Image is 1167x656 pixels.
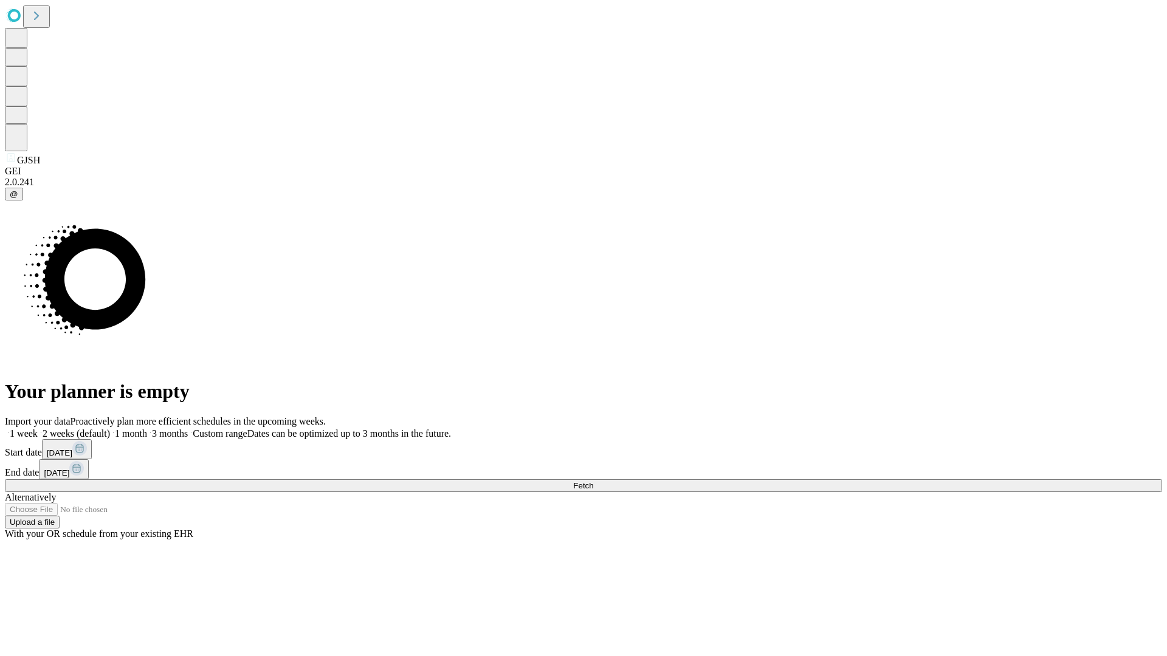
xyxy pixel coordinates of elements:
h1: Your planner is empty [5,380,1162,403]
span: Alternatively [5,492,56,502]
span: Custom range [193,428,247,439]
span: Import your data [5,416,71,426]
div: 2.0.241 [5,177,1162,188]
span: GJSH [17,155,40,165]
span: Proactively plan more efficient schedules in the upcoming weeks. [71,416,326,426]
span: @ [10,190,18,199]
span: 1 month [115,428,147,439]
button: Upload a file [5,516,60,528]
span: With your OR schedule from your existing EHR [5,528,193,539]
span: 3 months [152,428,188,439]
button: Fetch [5,479,1162,492]
div: End date [5,459,1162,479]
span: [DATE] [47,448,72,457]
span: 2 weeks (default) [43,428,110,439]
div: Start date [5,439,1162,459]
button: [DATE] [42,439,92,459]
span: Fetch [573,481,593,490]
div: GEI [5,166,1162,177]
span: 1 week [10,428,38,439]
span: [DATE] [44,468,69,477]
button: @ [5,188,23,200]
span: Dates can be optimized up to 3 months in the future. [247,428,451,439]
button: [DATE] [39,459,89,479]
